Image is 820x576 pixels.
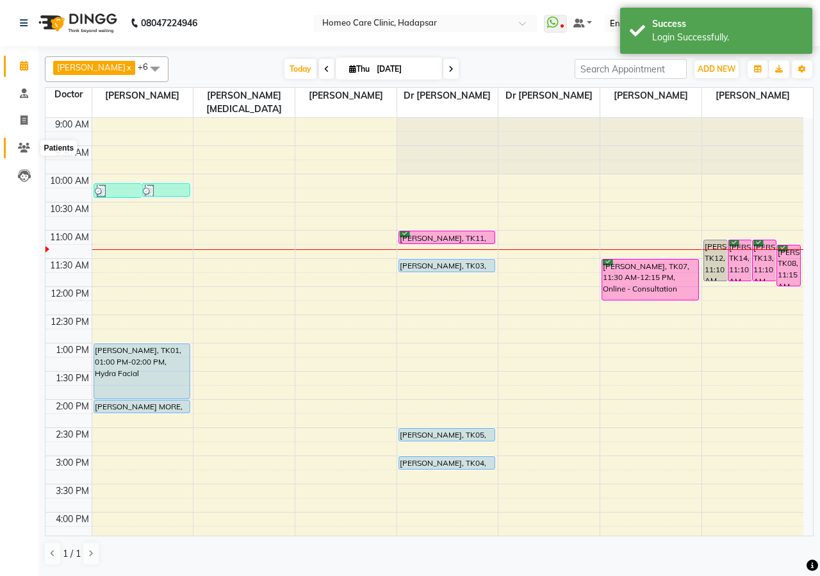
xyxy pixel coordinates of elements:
div: Doctor [45,88,92,101]
div: Patients [40,140,77,156]
div: [PERSON_NAME], TK04, 03:00 PM-03:15 PM, Medicine [399,457,495,469]
span: [PERSON_NAME] [92,88,193,104]
div: Success [652,17,803,31]
span: Today [284,59,316,79]
div: 12:30 PM [48,315,92,329]
span: [PERSON_NAME][MEDICAL_DATA] [193,88,295,117]
div: 11:30 AM [47,259,92,272]
div: Login Successfully. [652,31,803,44]
span: [PERSON_NAME] [600,88,701,104]
div: 1:00 PM [53,343,92,357]
span: [PERSON_NAME] [57,62,126,72]
div: [PERSON_NAME], TK05, 02:30 PM-02:45 PM, In Person - Follow Up [399,429,495,441]
span: 1 / 1 [63,547,81,561]
b: 08047224946 [141,5,197,41]
div: [PERSON_NAME], TK09, 10:10 AM-10:25 AM, Medicine [142,184,190,196]
div: 2:00 PM [53,400,92,413]
div: 3:00 PM [53,456,92,470]
img: logo [33,5,120,41]
div: 10:00 AM [47,174,92,188]
div: [PERSON_NAME], TK12, 11:10 AM-11:55 AM, In Person - Consultation [704,240,727,281]
span: [PERSON_NAME] [295,88,397,104]
div: [PERSON_NAME], TK03, 11:30 AM-11:45 AM, In Person - Follow Up [399,259,495,272]
div: [PERSON_NAME], TK14, 11:10 AM-11:55 AM, In Person - Consultation [728,240,751,281]
button: ADD NEW [694,60,739,78]
span: Dr [PERSON_NAME] [498,88,600,104]
span: Thu [346,64,373,74]
div: 2:30 PM [53,428,92,441]
span: +6 [138,62,158,72]
div: [PERSON_NAME], TK10, 10:10 AM-10:26 AM, Medicine,Courier Charges in City [94,184,142,197]
span: [PERSON_NAME] [702,88,803,104]
div: [PERSON_NAME], TK01, 01:00 PM-02:00 PM, Hydra Facial [94,344,190,399]
div: [PERSON_NAME], TK13, 11:10 AM-11:55 AM, In Person - Consultation [753,240,776,281]
div: 12:00 PM [48,287,92,300]
div: 11:00 AM [47,231,92,244]
div: 1:30 PM [53,372,92,385]
div: [PERSON_NAME], TK07, 11:30 AM-12:15 PM, Online - Consultation [602,259,698,300]
div: [PERSON_NAME], TK11, 11:00 AM-11:15 AM, In Person - Follow Up [399,231,495,243]
a: x [126,62,131,72]
div: [PERSON_NAME] MORE, TK02, 02:00 PM-02:15 PM, In Person - Follow Up [94,400,190,413]
span: Dr [PERSON_NAME] [397,88,498,104]
div: [PERSON_NAME], TK08, 11:15 AM-12:00 PM, Online - Consultation [777,245,800,286]
span: ADD NEW [698,64,735,74]
input: Search Appointment [575,59,687,79]
div: 10:30 AM [47,202,92,216]
input: 2025-09-04 [373,60,437,79]
div: 9:00 AM [53,118,92,131]
div: 4:00 PM [53,513,92,526]
div: 3:30 PM [53,484,92,498]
